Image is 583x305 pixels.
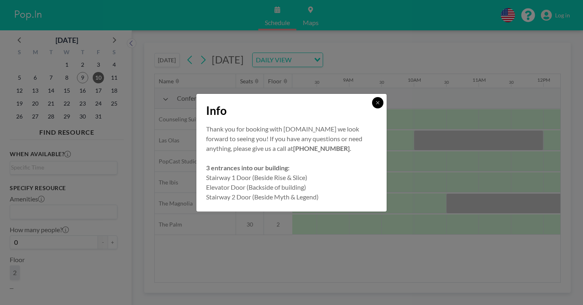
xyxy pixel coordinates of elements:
p: Stairway 2 Door (Beside Myth & Legend) [206,192,377,202]
p: Thank you for booking with [DOMAIN_NAME] we look forward to seeing you! If you have any questions... [206,124,377,153]
p: Elevator Door (Backside of building) [206,182,377,192]
strong: 3 entrances into our building: [206,164,289,172]
span: Info [206,104,227,118]
strong: [PHONE_NUMBER] [293,144,350,152]
p: Stairway 1 Door (Beside Rise & Slice) [206,173,377,182]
